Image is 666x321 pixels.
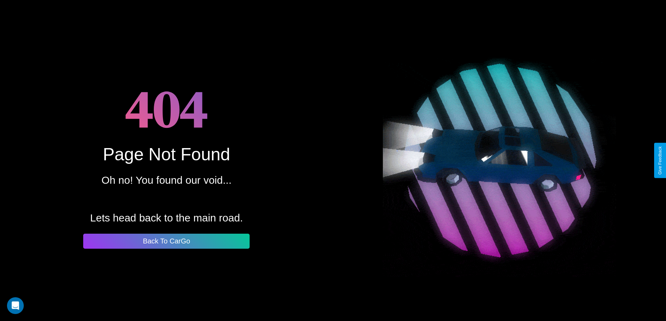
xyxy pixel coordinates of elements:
button: Back To CarGo [83,234,250,249]
h1: 404 [125,73,208,144]
img: spinning car [383,44,616,277]
div: Page Not Found [103,144,230,165]
p: Oh no! You found our void... Lets head back to the main road. [90,171,243,227]
div: Open Intercom Messenger [7,297,24,314]
div: Give Feedback [658,146,663,175]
